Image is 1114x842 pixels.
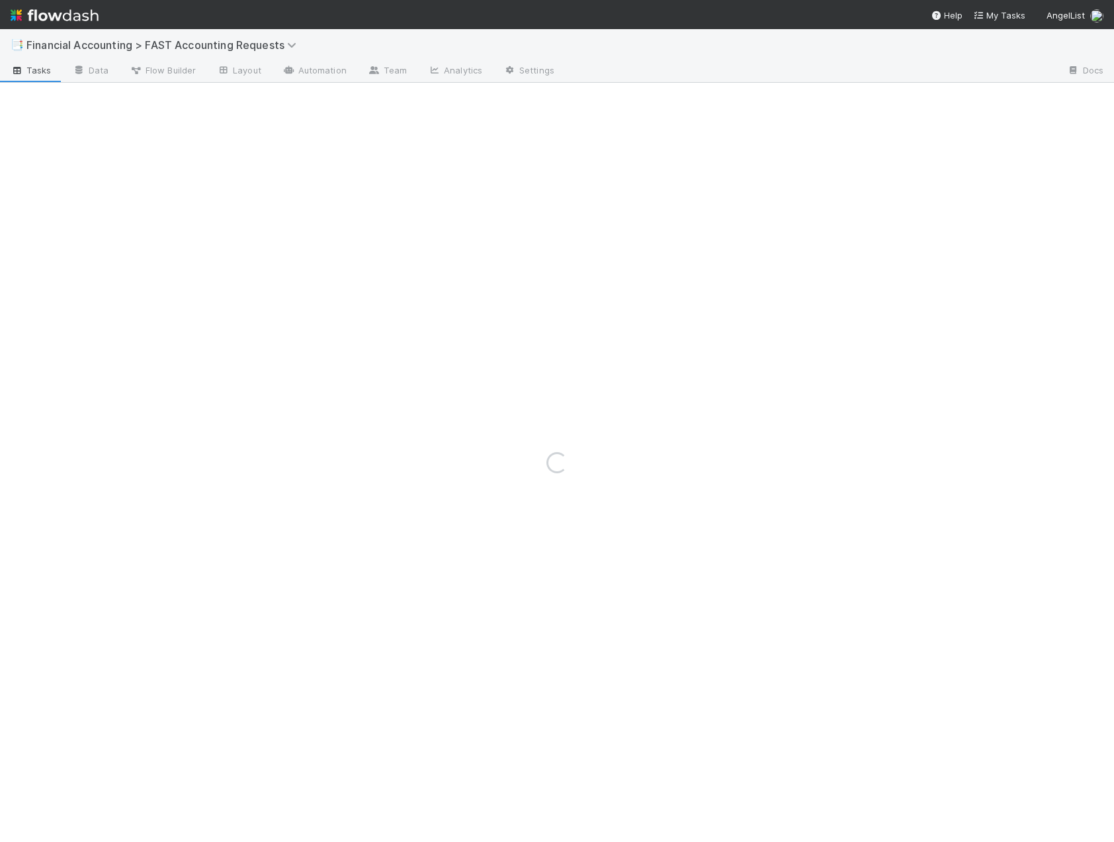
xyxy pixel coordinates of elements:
[1090,9,1103,23] img: avatar_c0d2ec3f-77e2-40ea-8107-ee7bdb5edede.png
[973,9,1025,22] a: My Tasks
[272,61,357,82] a: Automation
[206,61,272,82] a: Layout
[11,4,99,26] img: logo-inverted-e16ddd16eac7371096b0.svg
[11,64,52,77] span: Tasks
[119,61,206,82] a: Flow Builder
[973,10,1025,21] span: My Tasks
[417,61,493,82] a: Analytics
[26,38,303,52] span: Financial Accounting > FAST Accounting Requests
[357,61,417,82] a: Team
[62,61,119,82] a: Data
[493,61,565,82] a: Settings
[11,39,24,50] span: 📑
[130,64,196,77] span: Flow Builder
[1056,61,1114,82] a: Docs
[931,9,963,22] div: Help
[1047,10,1085,21] span: AngelList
